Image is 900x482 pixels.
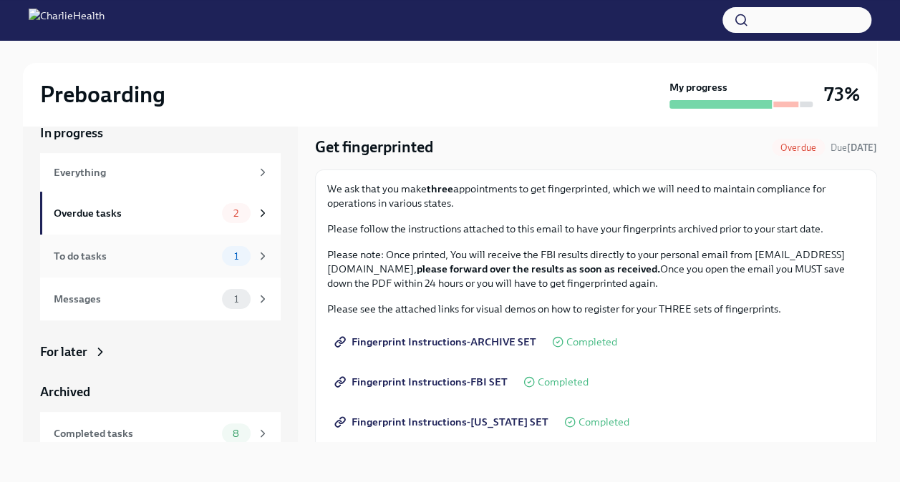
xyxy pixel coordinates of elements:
[40,153,281,192] a: Everything
[538,377,589,388] span: Completed
[847,142,877,153] strong: [DATE]
[54,205,216,221] div: Overdue tasks
[327,302,865,316] p: Please see the attached links for visual demos on how to register for your THREE sets of fingerpr...
[40,277,281,320] a: Messages1
[40,235,281,277] a: To do tasks1
[40,343,87,360] div: For later
[54,291,216,307] div: Messages
[315,137,433,158] h4: Get fingerprinted
[417,262,660,275] strong: please forward over the results as soon as received.
[40,192,281,235] a: Overdue tasks2
[40,412,281,455] a: Completed tasks8
[40,343,281,360] a: For later
[566,337,617,348] span: Completed
[772,142,825,153] span: Overdue
[225,208,247,219] span: 2
[831,141,877,154] span: October 13th, 2025 09:00
[224,428,248,439] span: 8
[54,248,216,264] div: To do tasks
[327,328,546,356] a: Fingerprint Instructions-ARCHIVE SET
[40,124,281,142] a: In progress
[337,335,536,349] span: Fingerprint Instructions-ARCHIVE SET
[669,80,727,94] strong: My progress
[327,222,865,236] p: Please follow the instructions attached to this email to have your fingerprints archived prior to...
[54,164,251,180] div: Everything
[29,9,105,31] img: CharlieHealth
[327,368,518,396] a: Fingerprint Instructions-FBI SET
[824,82,860,107] h3: 73%
[327,408,558,436] a: Fingerprint Instructions-[US_STATE] SET
[226,294,247,305] span: 1
[337,375,508,389] span: Fingerprint Instructions-FBI SET
[337,415,548,429] span: Fingerprint Instructions-[US_STATE] SET
[226,251,247,262] span: 1
[40,80,165,109] h2: Preboarding
[579,417,629,428] span: Completed
[427,182,453,195] strong: three
[327,247,865,290] p: Please note: Once printed, You will receive the FBI results directly to your personal email from ...
[54,426,216,441] div: Completed tasks
[831,142,877,153] span: Due
[40,383,281,400] a: Archived
[327,182,865,210] p: We ask that you make appointments to get fingerprinted, which we will need to maintain compliance...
